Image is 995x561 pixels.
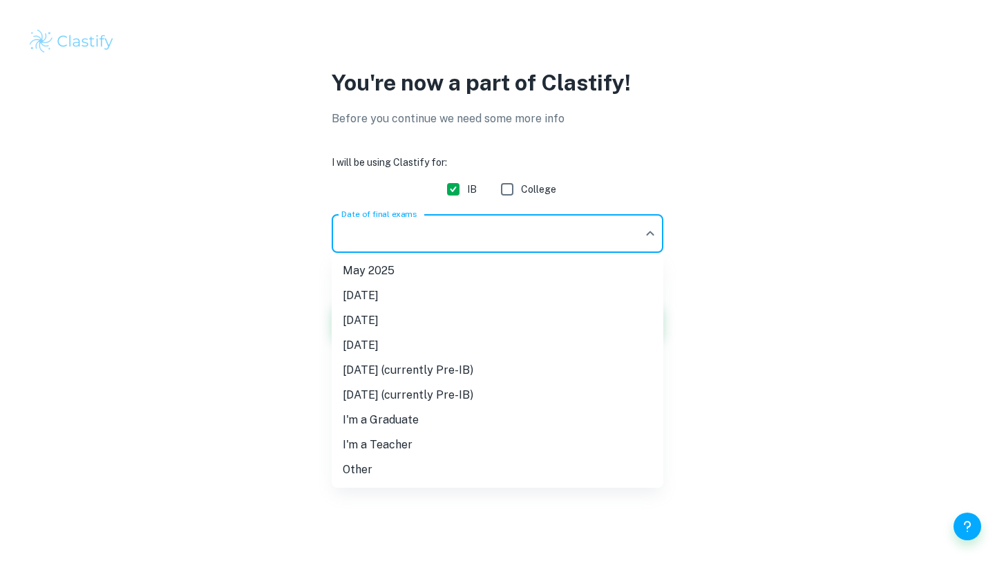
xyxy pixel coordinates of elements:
[332,308,663,333] li: [DATE]
[332,333,663,358] li: [DATE]
[332,432,663,457] li: I'm a Teacher
[332,383,663,408] li: [DATE] (currently Pre-IB)
[332,457,663,482] li: Other
[332,258,663,283] li: May 2025
[332,283,663,308] li: [DATE]
[332,358,663,383] li: [DATE] (currently Pre-IB)
[332,408,663,432] li: I'm a Graduate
